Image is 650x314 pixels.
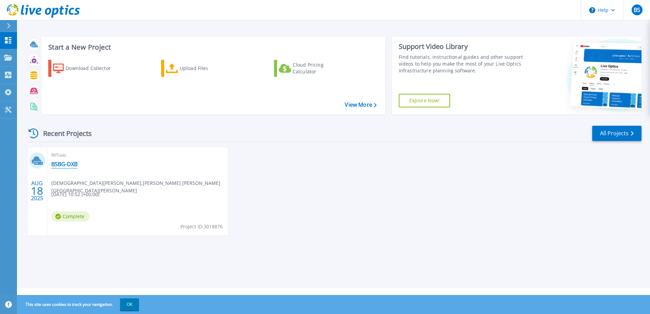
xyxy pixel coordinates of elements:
a: View More [345,102,376,108]
a: Upload Files [161,60,237,77]
div: Download Collector [66,62,120,75]
a: Cloud Pricing Calculator [274,60,350,77]
span: Complete [51,211,89,222]
a: Download Collector [48,60,124,77]
span: Project ID: 3018876 [181,223,223,230]
span: BS [634,7,640,13]
a: Explore Now! [399,94,450,107]
span: RVTools [51,152,224,159]
div: AUG 2025 [31,178,44,203]
a: BSBG-DXB [51,161,78,168]
h3: Start a New Project [48,43,376,51]
span: 18 [31,188,43,194]
a: All Projects [592,126,642,141]
span: [DATE] 10:52 (+00:00) [51,191,99,198]
div: Support Video Library [399,42,526,51]
span: This site uses cookies to track your navigation. [19,298,139,311]
div: Find tutorials, instructional guides and other support videos to help you make the most of your L... [399,54,526,74]
button: OK [120,298,139,311]
div: Recent Projects [26,125,101,142]
div: Upload Files [180,62,234,75]
div: Cloud Pricing Calculator [293,62,347,75]
span: [DEMOGRAPHIC_DATA][PERSON_NAME] , [PERSON_NAME] [PERSON_NAME][GEOGRAPHIC_DATA][PERSON_NAME] [51,179,228,194]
